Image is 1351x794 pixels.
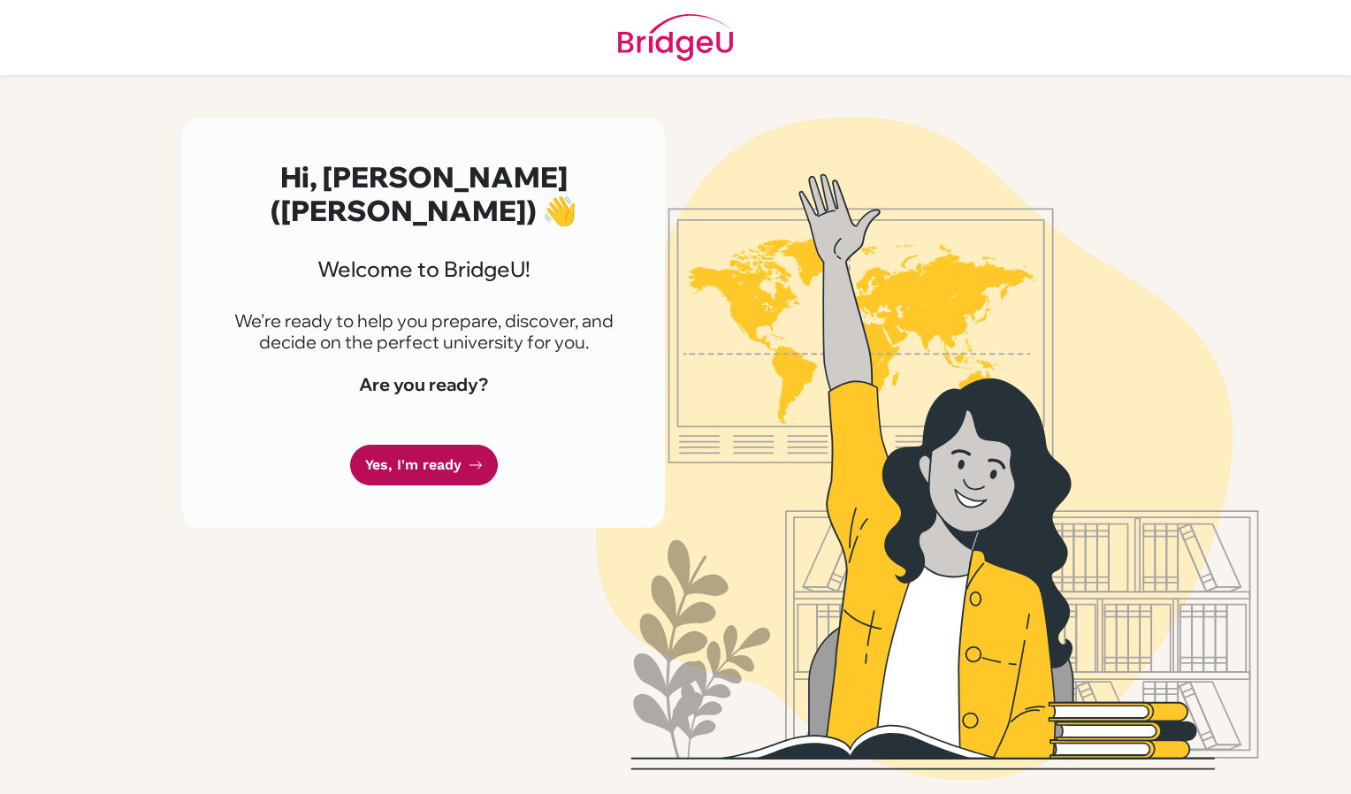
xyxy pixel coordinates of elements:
h2: Hi, [PERSON_NAME] ([PERSON_NAME]) 👋 [225,160,622,228]
h4: Are you ready? [225,374,622,395]
p: We're ready to help you prepare, discover, and decide on the perfect university for you. [225,310,622,353]
h3: Welcome to BridgeU! [225,256,622,282]
a: Yes, I'm ready [350,445,498,486]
